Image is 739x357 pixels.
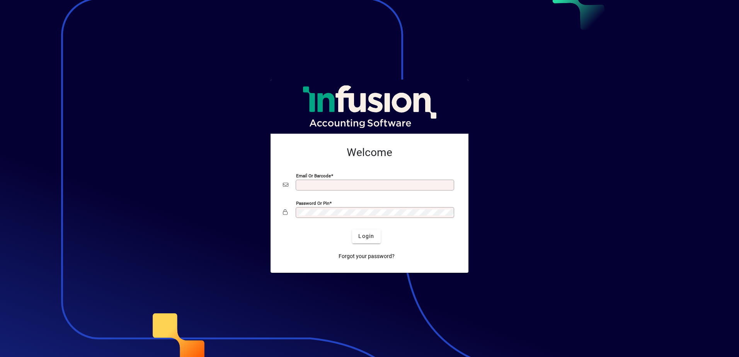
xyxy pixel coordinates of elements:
[283,146,456,159] h2: Welcome
[358,232,374,240] span: Login
[296,200,329,206] mat-label: Password or Pin
[296,173,331,178] mat-label: Email or Barcode
[352,229,380,243] button: Login
[339,252,395,260] span: Forgot your password?
[335,250,398,263] a: Forgot your password?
